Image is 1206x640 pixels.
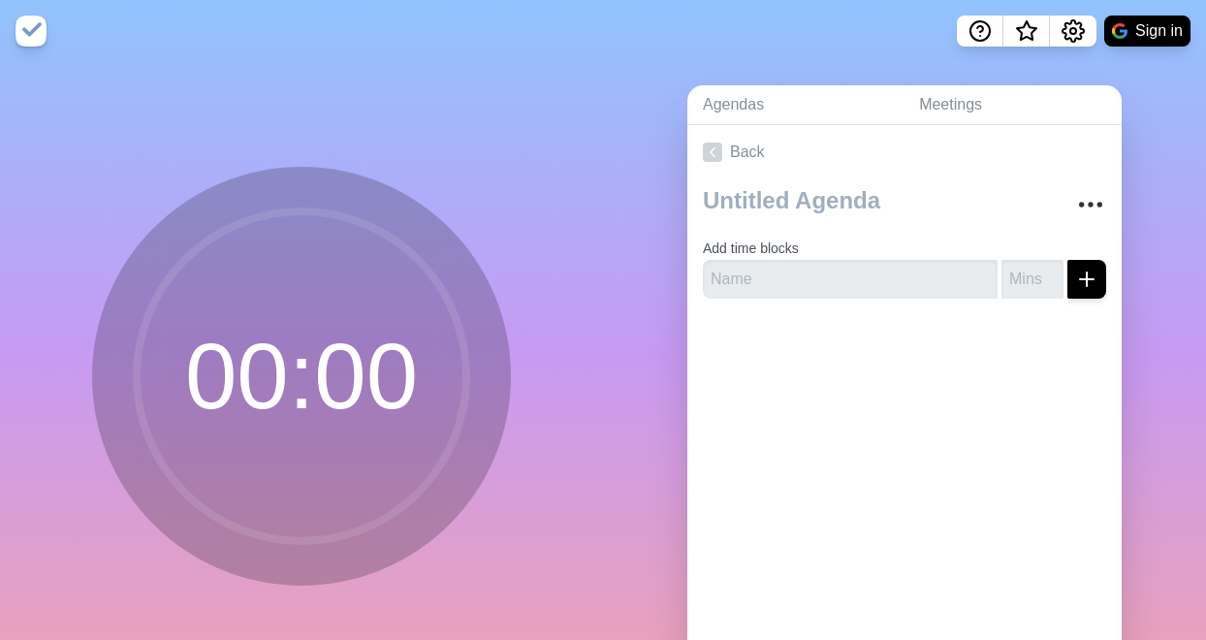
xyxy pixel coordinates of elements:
button: Sign in [1104,16,1190,47]
button: More [1071,185,1110,224]
input: Name [703,260,998,299]
input: Mins [1001,260,1063,299]
button: Help [957,16,1003,47]
a: Agendas [687,85,904,125]
button: What’s new [1003,16,1050,47]
label: Add time blocks [703,240,799,256]
a: Meetings [904,85,1122,125]
a: Back [687,125,1122,179]
img: google logo [1112,23,1127,39]
button: Settings [1050,16,1096,47]
img: timeblocks logo [16,16,47,47]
